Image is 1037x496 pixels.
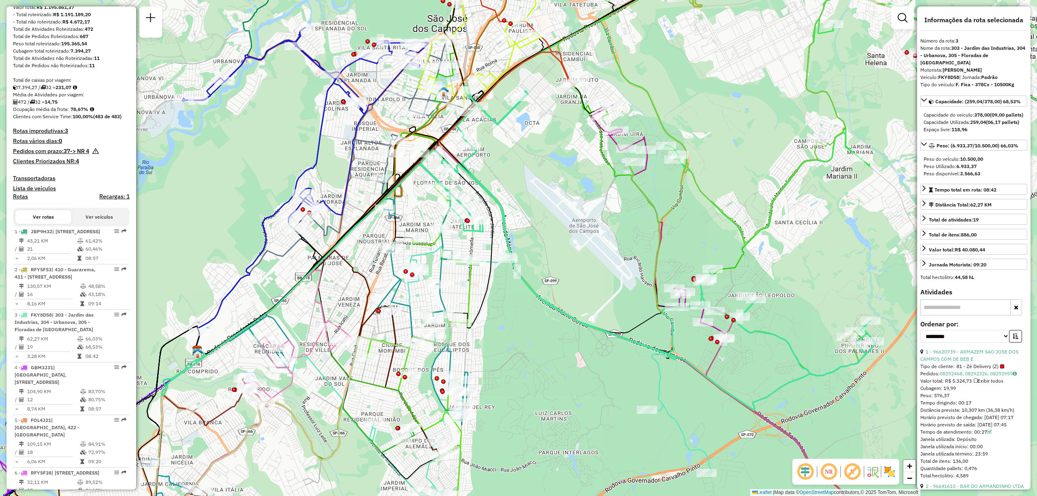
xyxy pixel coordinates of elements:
[192,348,203,358] img: FAD CDD São José dos Campos
[31,228,52,234] span: JBP9H32
[920,45,1027,66] div: Nome da rota:
[920,244,1027,255] a: Valor total:R$ 40.080,44
[920,392,950,398] span: Peso: 576,37
[935,98,1021,104] span: Capacidade: (259,04/378,00) 68,53%
[55,84,71,90] strong: 231,07
[13,98,130,106] div: 472 / 32 =
[80,389,86,394] i: % de utilização do peso
[920,37,1027,45] div: Número da rota:
[45,99,58,105] strong: 14,75
[15,266,96,280] span: | 410 - Guararema, 411 - [STREET_ADDRESS]
[88,405,126,413] td: 08:57
[929,217,979,223] span: Total de atividades:
[924,126,1024,133] div: Espaço livre:
[13,33,130,40] div: Total de Pedidos Roteirizados:
[920,214,1027,225] a: Total de atividades:19
[19,284,24,289] i: Distância Total
[62,19,90,25] strong: R$ 4.672,17
[438,86,449,97] img: 615 UDC Light SJC Centro
[974,112,990,118] strong: 378,00
[773,490,774,495] span: |
[920,349,1018,362] a: 1 - 96620739 - ARMAZEM SAO JOSE DOS CAMPOS COM DE BEB E
[13,18,130,26] div: - Total não roteirizado:
[85,237,126,245] td: 61,42%
[99,193,130,200] h4: Recargas: 1
[59,137,62,145] strong: 0
[19,389,24,394] i: Distância Total
[955,247,985,253] strong: R$ 40.080,44
[986,119,1019,125] strong: (06,17 pallets)
[15,254,19,262] td: =
[30,100,35,104] i: Total de rotas
[333,334,354,343] div: Atividade não roteirizada - SINCO COMERCIO DE AL
[920,108,1027,136] div: Capacidade: (259,04/378,00) 68,53%
[114,229,119,234] em: Opções
[15,396,19,404] td: /
[920,421,1027,428] div: Horário previsto de saída: [DATE] 07:45
[122,470,126,475] em: Rota exportada
[89,62,95,68] strong: 11
[920,229,1027,240] a: Total de itens:886,00
[27,290,80,298] td: 16
[27,245,77,253] td: 21
[27,396,80,404] td: 12
[907,461,912,471] span: +
[819,462,839,481] span: Ocultar NR
[970,119,986,125] strong: 259,04
[85,486,126,494] td: 86,60%
[19,238,24,243] i: Distância Total
[19,442,24,447] i: Distância Total
[924,111,1024,119] div: Capacidade do veículo:
[36,4,74,10] strong: R$ 1.195.861,37
[76,158,79,165] strong: 4
[920,288,1027,296] h4: Atividades
[920,428,1027,436] div: Tempo de atendimento: 00:27
[920,45,1025,66] strong: 303 - Jardim das Industrias, 304 - Urbanova, 305 - Floradas de [GEOGRAPHIC_DATA]
[19,397,24,402] i: Total de Atividades
[800,490,834,495] a: OpenStreetMap
[27,440,80,448] td: 109,15 KM
[27,486,77,494] td: 18
[13,193,28,200] h4: Rotas
[920,385,956,391] span: Cubagem: 19,99
[15,343,19,351] td: /
[19,480,24,485] i: Distância Total
[143,10,159,28] a: Nova sessão e pesquisa
[93,113,122,119] strong: (483 de 483)
[13,85,18,90] i: Cubagem total roteirizado
[80,33,88,39] strong: 687
[956,163,977,169] strong: 6.933,37
[903,472,915,484] a: Zoom out
[13,138,130,145] h4: Rotas vários dias:
[41,85,46,90] i: Total de rotas
[920,465,1027,472] div: Quantidade pallets: 0,476
[27,405,80,413] td: 8,74 KM
[929,231,977,238] div: Total de itens:
[77,354,81,359] i: Tempo total em rota
[122,229,126,234] em: Rota exportada
[894,10,911,26] a: Exibir filtros
[122,267,126,272] em: Rota exportada
[27,335,77,343] td: 62,27 KM
[27,300,80,308] td: 8,16 KM
[61,40,87,47] strong: 195.365,54
[866,465,879,478] img: Fluxo de ruas
[85,26,93,32] strong: 472
[920,274,1027,281] div: Total hectolitro:
[27,282,80,290] td: 130,57 KM
[85,254,126,262] td: 08:57
[13,11,130,18] div: - Total roteirizado:
[15,290,19,298] td: /
[13,47,130,55] div: Cubagem total roteirizado:
[27,448,80,456] td: 18
[27,387,80,396] td: 104,90 KM
[15,300,19,308] td: =
[27,254,77,262] td: 2,06 KM
[15,486,19,494] td: /
[70,106,88,112] strong: 78,67%
[77,238,83,243] i: % de utilização do peso
[13,55,130,62] div: Total de Atividades não Roteirizadas:
[53,11,91,17] strong: R$ 1.191.189,20
[15,266,96,280] span: 2 -
[924,170,1024,177] div: Peso disponível:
